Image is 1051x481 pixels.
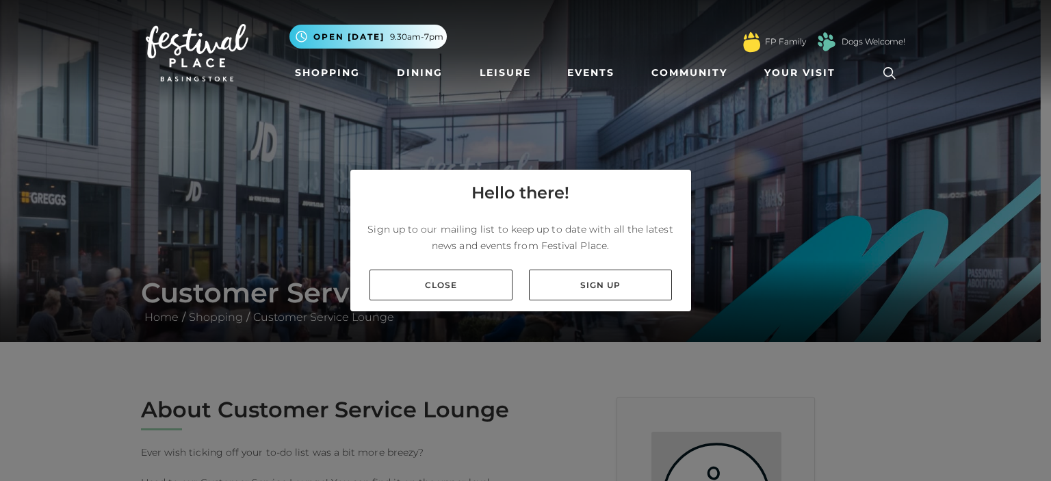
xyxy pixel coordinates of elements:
a: Close [369,270,512,300]
h4: Hello there! [471,181,569,205]
p: Sign up to our mailing list to keep up to date with all the latest news and events from Festival ... [361,221,680,254]
a: Shopping [289,60,365,86]
a: Community [646,60,733,86]
a: Events [562,60,620,86]
span: 9.30am-7pm [390,31,443,43]
button: Open [DATE] 9.30am-7pm [289,25,447,49]
span: Open [DATE] [313,31,385,43]
img: Festival Place Logo [146,24,248,81]
a: Sign up [529,270,672,300]
a: Your Visit [759,60,848,86]
span: Your Visit [764,66,835,80]
a: Dogs Welcome! [842,36,905,48]
a: FP Family [765,36,806,48]
a: Leisure [474,60,536,86]
a: Dining [391,60,448,86]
